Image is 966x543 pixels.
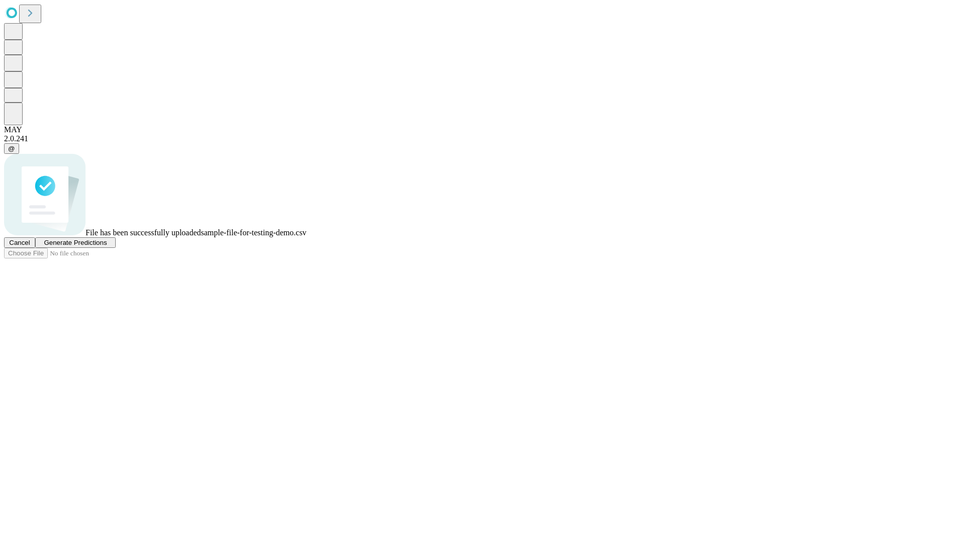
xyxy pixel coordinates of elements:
span: File has been successfully uploaded [86,228,201,237]
span: Cancel [9,239,30,246]
button: Generate Predictions [35,237,116,248]
div: MAY [4,125,962,134]
span: @ [8,145,15,152]
button: Cancel [4,237,35,248]
div: 2.0.241 [4,134,962,143]
span: Generate Predictions [44,239,107,246]
button: @ [4,143,19,154]
span: sample-file-for-testing-demo.csv [201,228,306,237]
